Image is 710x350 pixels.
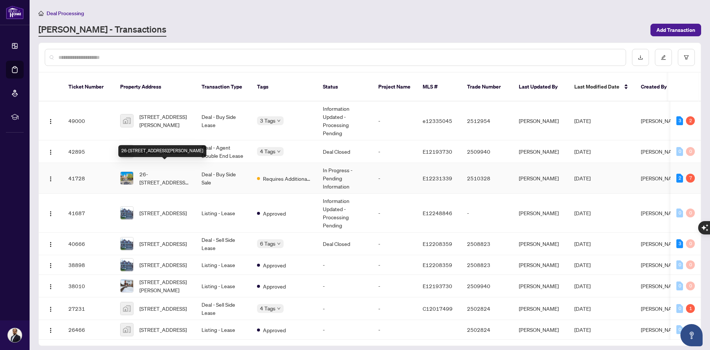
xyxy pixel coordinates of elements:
[513,320,568,340] td: [PERSON_NAME]
[45,238,57,250] button: Logo
[574,305,591,312] span: [DATE]
[641,175,681,181] span: [PERSON_NAME]
[372,163,417,194] td: -
[38,11,44,16] span: home
[461,194,513,233] td: -
[635,73,680,101] th: Created By
[461,140,513,163] td: 2509940
[461,101,513,140] td: 2512954
[574,240,591,247] span: [DATE]
[62,297,114,320] td: 27231
[574,283,591,289] span: [DATE]
[48,263,54,269] img: Logo
[196,73,251,101] th: Transaction Type
[251,73,317,101] th: Tags
[513,73,568,101] th: Last Updated By
[372,297,417,320] td: -
[650,24,701,36] button: Add Transaction
[574,175,591,181] span: [DATE]
[423,210,452,216] span: E12248846
[372,233,417,255] td: -
[641,283,681,289] span: [PERSON_NAME]
[62,194,114,233] td: 41687
[48,176,54,182] img: Logo
[263,209,286,217] span: Approved
[317,140,372,163] td: Deal Closed
[139,240,187,248] span: [STREET_ADDRESS]
[684,55,689,60] span: filter
[372,194,417,233] td: -
[461,255,513,275] td: 2508823
[139,326,187,334] span: [STREET_ADDRESS]
[121,280,133,292] img: thumbnail-img
[139,209,187,217] span: [STREET_ADDRESS]
[632,49,649,66] button: download
[676,304,683,313] div: 0
[676,147,683,156] div: 0
[263,326,286,334] span: Approved
[641,117,681,124] span: [PERSON_NAME]
[260,304,275,313] span: 4 Tags
[676,209,683,217] div: 0
[47,10,84,17] span: Deal Processing
[48,119,54,124] img: Logo
[277,242,281,246] span: down
[513,140,568,163] td: [PERSON_NAME]
[62,140,114,163] td: 42895
[676,281,683,290] div: 0
[45,259,57,271] button: Logo
[686,147,695,156] div: 0
[317,275,372,297] td: -
[196,163,251,194] td: Deal - Buy Side Sale
[121,114,133,127] img: thumbnail-img
[513,101,568,140] td: [PERSON_NAME]
[121,259,133,271] img: thumbnail-img
[513,233,568,255] td: [PERSON_NAME]
[686,281,695,290] div: 0
[317,233,372,255] td: Deal Closed
[641,326,681,333] span: [PERSON_NAME]
[196,101,251,140] td: Deal - Buy Side Lease
[317,320,372,340] td: -
[461,297,513,320] td: 2502824
[62,255,114,275] td: 38898
[661,55,666,60] span: edit
[260,239,275,248] span: 6 Tags
[48,211,54,217] img: Logo
[62,275,114,297] td: 38010
[638,55,643,60] span: download
[461,73,513,101] th: Trade Number
[277,119,281,123] span: down
[196,233,251,255] td: Deal - Sell Side Lease
[260,147,275,156] span: 4 Tags
[423,305,453,312] span: C12017499
[8,328,22,342] img: Profile Icon
[676,260,683,269] div: 0
[317,101,372,140] td: Information Updated - Processing Pending
[574,210,591,216] span: [DATE]
[48,306,54,312] img: Logo
[513,255,568,275] td: [PERSON_NAME]
[139,170,190,186] span: 26-[STREET_ADDRESS][PERSON_NAME]
[423,240,452,247] span: E12208359
[372,73,417,101] th: Project Name
[423,283,452,289] span: E12193730
[641,305,681,312] span: [PERSON_NAME]
[277,150,281,153] span: down
[641,240,681,247] span: [PERSON_NAME]
[372,101,417,140] td: -
[686,239,695,248] div: 0
[263,261,286,269] span: Approved
[461,163,513,194] td: 2510328
[656,24,695,36] span: Add Transaction
[641,261,681,268] span: [PERSON_NAME]
[676,239,683,248] div: 3
[676,116,683,125] div: 3
[121,302,133,315] img: thumbnail-img
[45,280,57,292] button: Logo
[118,145,206,157] div: 26-[STREET_ADDRESS][PERSON_NAME]
[686,116,695,125] div: 2
[121,237,133,250] img: thumbnail-img
[686,304,695,313] div: 1
[513,194,568,233] td: [PERSON_NAME]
